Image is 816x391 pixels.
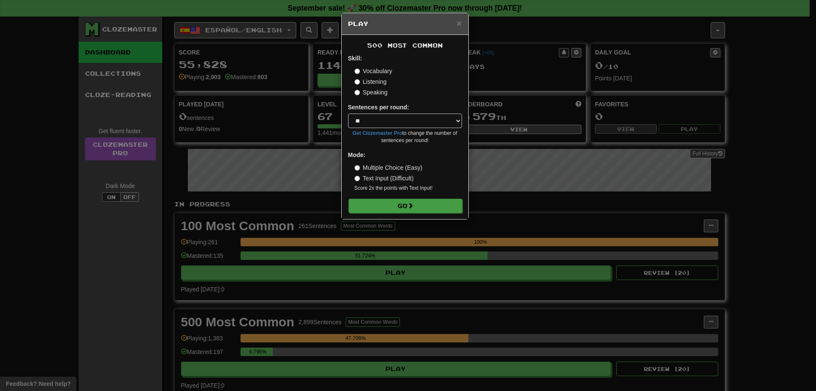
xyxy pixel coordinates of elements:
label: Vocabulary [354,67,392,75]
input: Multiple Choice (Easy) [354,165,360,171]
input: Listening [354,79,360,85]
label: Sentences per round: [348,103,409,111]
input: Text Input (Difficult) [354,176,360,181]
strong: Skill: [348,55,362,62]
strong: Mode: [348,151,365,158]
button: Go [348,199,462,213]
label: Listening [354,77,387,86]
button: Close [456,19,462,28]
small: to change the number of sentences per round! [348,130,462,144]
span: 500 Most Common [367,42,443,49]
input: Speaking [354,90,360,95]
span: × [456,18,462,28]
label: Multiple Choice (Easy) [354,163,422,172]
h5: Play [348,20,462,28]
input: Vocabulary [354,68,360,74]
label: Speaking [354,88,388,97]
label: Text Input (Difficult) [354,174,414,183]
small: Score 2x the points with Text Input ! [354,185,462,192]
a: Get Clozemaster Pro [353,130,402,136]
